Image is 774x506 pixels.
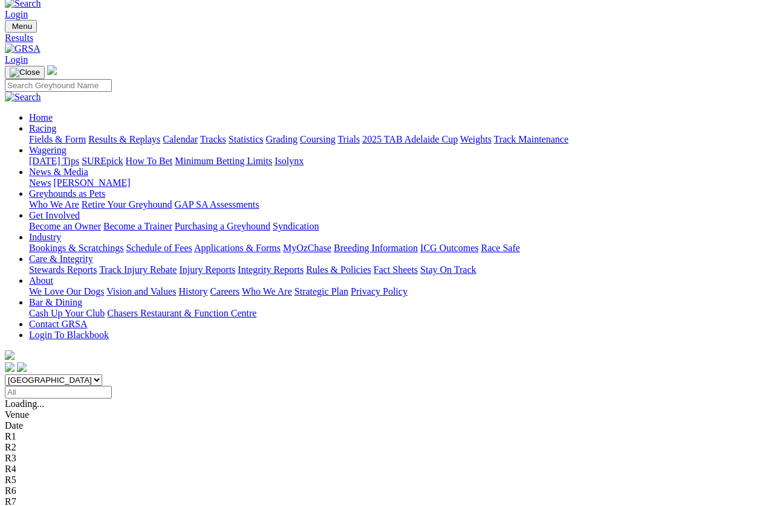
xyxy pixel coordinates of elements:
a: We Love Our Dogs [29,286,104,296]
div: R6 [5,485,769,496]
div: Greyhounds as Pets [29,199,769,210]
button: Toggle navigation [5,20,37,33]
a: Industry [29,232,61,242]
a: Stewards Reports [29,264,97,275]
a: Strategic Plan [294,286,348,296]
a: Results & Replays [88,134,160,144]
a: Track Injury Rebate [99,264,177,275]
button: Toggle navigation [5,66,45,79]
a: Cash Up Your Club [29,308,105,318]
div: Racing [29,134,769,145]
a: Grading [266,134,298,144]
a: Racing [29,123,56,133]
a: Minimum Betting Limits [175,156,272,166]
a: Schedule of Fees [126,243,192,253]
div: R5 [5,475,769,485]
a: Careers [210,286,239,296]
a: Retire Your Greyhound [82,199,172,210]
a: Greyhounds as Pets [29,188,105,199]
img: Close [10,68,40,77]
div: Wagering [29,156,769,167]
input: Search [5,79,112,92]
a: Applications & Forms [194,243,281,253]
img: Search [5,92,41,103]
a: Home [29,112,53,123]
a: Integrity Reports [238,264,304,275]
a: Trials [337,134,360,144]
div: Get Involved [29,221,769,232]
a: Login To Blackbook [29,330,109,340]
a: Breeding Information [334,243,418,253]
a: Wagering [29,145,67,155]
div: R4 [5,464,769,475]
a: Contact GRSA [29,319,87,329]
a: Fields & Form [29,134,86,144]
input: Select date [5,386,112,399]
div: Venue [5,409,769,420]
a: Care & Integrity [29,254,93,264]
a: SUREpick [82,156,123,166]
img: twitter.svg [17,362,27,372]
a: Vision and Values [106,286,176,296]
a: [DATE] Tips [29,156,79,166]
div: Industry [29,243,769,254]
a: Statistics [229,134,264,144]
img: logo-grsa-white.png [47,65,57,75]
div: News & Media [29,178,769,188]
a: News & Media [29,167,88,177]
div: R1 [5,431,769,442]
a: GAP SA Assessments [175,199,259,210]
a: Track Maintenance [494,134,568,144]
a: Stay On Track [420,264,476,275]
img: GRSA [5,43,41,54]
a: Become a Trainer [103,221,172,231]
img: facebook.svg [5,362,15,372]
a: Race Safe [481,243,519,253]
a: Rules & Policies [306,264,371,275]
div: Bar & Dining [29,308,769,319]
a: Purchasing a Greyhound [175,221,270,231]
div: R2 [5,442,769,453]
a: Weights [460,134,492,144]
a: Login [5,9,28,19]
a: Results [5,33,769,43]
a: Tracks [200,134,226,144]
a: Isolynx [275,156,304,166]
a: ICG Outcomes [420,243,478,253]
div: Care & Integrity [29,264,769,275]
a: 2025 TAB Adelaide Cup [362,134,458,144]
a: Who We Are [29,199,79,210]
div: About [29,286,769,297]
a: Coursing [300,134,336,144]
div: R3 [5,453,769,464]
img: logo-grsa-white.png [5,350,15,360]
a: History [178,286,207,296]
span: Menu [12,22,32,31]
a: Become an Owner [29,221,101,231]
a: News [29,178,51,188]
a: Bar & Dining [29,297,82,307]
a: About [29,275,53,286]
a: How To Bet [126,156,173,166]
a: Fact Sheets [374,264,418,275]
a: Who We Are [242,286,292,296]
a: Injury Reports [179,264,235,275]
span: Loading... [5,399,44,409]
a: Calendar [163,134,198,144]
a: MyOzChase [283,243,331,253]
a: Chasers Restaurant & Function Centre [107,308,256,318]
div: Date [5,420,769,431]
a: Syndication [273,221,319,231]
a: Privacy Policy [351,286,408,296]
a: Get Involved [29,210,80,220]
a: Login [5,54,28,65]
a: [PERSON_NAME] [53,178,130,188]
a: Bookings & Scratchings [29,243,123,253]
